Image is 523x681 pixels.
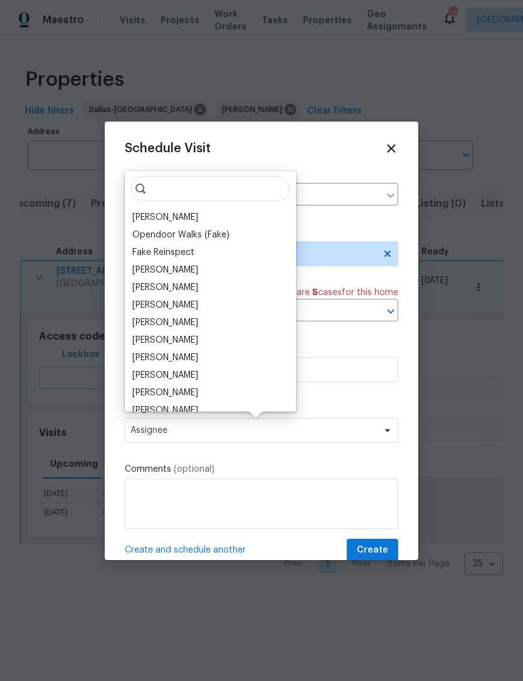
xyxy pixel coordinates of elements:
span: (optional) [174,465,214,474]
div: [PERSON_NAME] [132,264,198,276]
div: [PERSON_NAME] [132,299,198,311]
div: Opendoor Walks (Fake) [132,229,230,241]
div: [PERSON_NAME] [132,387,198,399]
button: Create [347,539,398,562]
label: Comments [125,463,398,476]
span: Create [357,543,388,558]
span: There are case s for this home [273,286,398,299]
span: 5 [312,288,318,297]
span: Assignee [130,425,376,435]
div: Fake Reinspect [132,246,194,259]
div: [PERSON_NAME] [132,404,198,417]
div: [PERSON_NAME] [132,351,198,364]
button: Open [382,303,399,320]
div: [PERSON_NAME] [132,369,198,382]
span: Schedule Visit [125,142,211,155]
span: Close [384,142,398,155]
div: [PERSON_NAME] [132,211,198,224]
span: Create and schedule another [125,544,246,556]
div: [PERSON_NAME] [132,316,198,329]
div: [PERSON_NAME] [132,334,198,346]
label: Home [125,170,398,183]
div: [PERSON_NAME] [132,281,198,294]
